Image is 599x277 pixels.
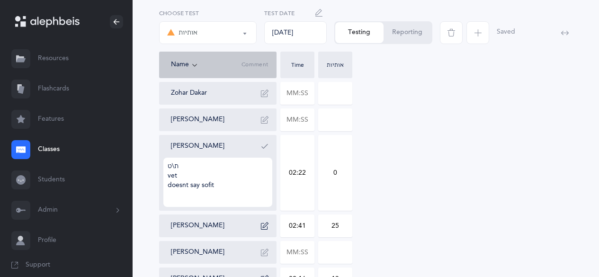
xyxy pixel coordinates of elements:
button: [PERSON_NAME] [171,115,224,125]
button: אותיות [159,21,257,44]
div: אותיות [167,27,197,38]
button: Zohar Dakar [171,89,207,98]
input: MM:SS [281,215,314,237]
div: Time [283,62,312,68]
input: MM:SS [281,241,314,263]
input: MM:SS [281,135,314,210]
div: Name [171,60,241,70]
button: [PERSON_NAME] [171,142,224,151]
span: Saved [497,28,515,36]
button: [PERSON_NAME] [171,221,224,231]
input: MM:SS [281,109,314,131]
span: Comment [241,61,268,69]
button: [PERSON_NAME] [171,248,224,257]
label: Test Date [264,9,327,18]
div: אותיות [321,62,350,68]
input: MM:SS [281,82,314,104]
span: Support [26,260,50,270]
div: [DATE] [264,21,327,44]
button: Reporting [384,22,431,43]
label: Choose test [159,9,257,18]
